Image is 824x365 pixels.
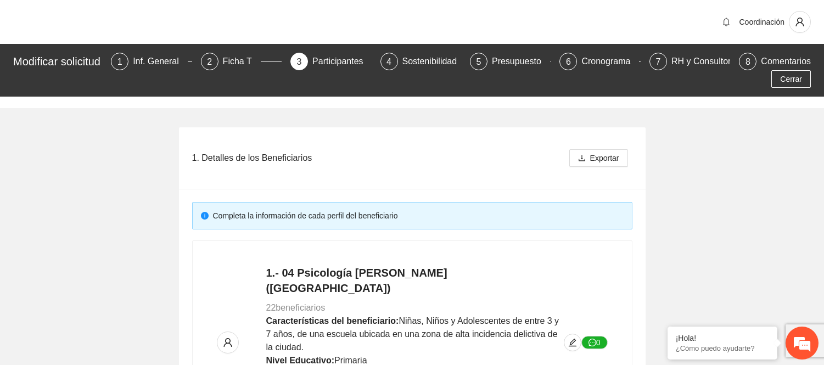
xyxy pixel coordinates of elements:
[297,57,302,66] span: 3
[402,53,466,70] div: Sostenibilidad
[771,70,811,88] button: Cerrar
[266,265,564,296] h4: 1.- 04 Psicología [PERSON_NAME] ([GEOGRAPHIC_DATA])
[334,356,367,365] span: Primaria
[117,57,122,66] span: 1
[564,334,581,351] button: edit
[581,53,639,70] div: Cronograma
[201,212,209,220] span: info-circle
[671,53,749,70] div: RH y Consultores
[290,53,371,70] div: 3Participantes
[201,53,282,70] div: 2Ficha T
[380,53,461,70] div: 4Sostenibilidad
[718,18,735,26] span: bell
[470,53,551,70] div: 5Presupuesto
[266,356,334,365] strong: Nivel Educativo:
[581,336,608,349] button: message0
[718,13,735,31] button: bell
[789,11,811,33] button: user
[386,57,391,66] span: 4
[559,53,640,70] div: 6Cronograma
[492,53,550,70] div: Presupuesto
[192,142,565,173] div: 1. Detalles de los Beneficiarios
[312,53,372,70] div: Participantes
[217,332,239,353] button: user
[739,53,811,70] div: 8Comentarios
[133,53,188,70] div: Inf. General
[223,53,261,70] div: Ficha T
[207,57,212,66] span: 2
[477,57,481,66] span: 5
[780,73,802,85] span: Cerrar
[649,53,730,70] div: 7RH y Consultores
[217,338,238,347] span: user
[789,17,810,27] span: user
[590,152,619,164] span: Exportar
[566,57,571,66] span: 6
[578,154,586,163] span: download
[111,53,192,70] div: 1Inf. General
[569,149,628,167] button: downloadExportar
[655,57,660,66] span: 7
[266,316,559,352] span: Niñas, Niños y Adolescentes de entre 3 y 7 años, de una escuela ubicada en una zona de alta incid...
[13,53,104,70] div: Modificar solicitud
[266,316,399,325] strong: Características del beneficiario:
[588,339,596,347] span: message
[564,338,581,347] span: edit
[761,53,811,70] div: Comentarios
[266,303,326,312] span: 22 beneficiarios
[213,210,624,222] div: Completa la información de cada perfil del beneficiario
[745,57,750,66] span: 8
[739,18,785,26] span: Coordinación
[676,334,769,342] div: ¡Hola!
[676,344,769,352] p: ¿Cómo puedo ayudarte?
